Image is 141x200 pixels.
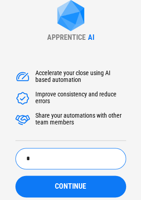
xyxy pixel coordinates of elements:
[55,183,86,190] span: CONTINUE
[15,91,30,105] img: Accelerate
[47,33,86,42] div: APPRENTICE
[35,70,126,84] div: Accelerate your close using AI based automation
[15,70,30,84] img: Accelerate
[35,91,126,105] div: Improve consistency and reduce errors
[15,112,30,127] img: Accelerate
[15,176,126,197] button: CONTINUE
[35,112,126,127] div: Share your automations with other team members
[88,33,94,42] div: AI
